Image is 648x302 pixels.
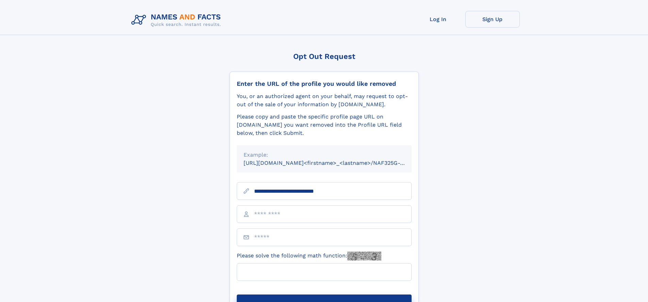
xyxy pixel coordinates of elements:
a: Sign Up [465,11,520,28]
div: Opt Out Request [230,52,419,61]
div: You, or an authorized agent on your behalf, may request to opt-out of the sale of your informatio... [237,92,412,109]
img: Logo Names and Facts [129,11,227,29]
div: Example: [244,151,405,159]
label: Please solve the following math function: [237,252,381,260]
div: Enter the URL of the profile you would like removed [237,80,412,88]
a: Log In [411,11,465,28]
small: [URL][DOMAIN_NAME]<firstname>_<lastname>/NAF325G-xxxxxxxx [244,160,425,166]
div: Please copy and paste the specific profile page URL on [DOMAIN_NAME] you want removed into the Pr... [237,113,412,137]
